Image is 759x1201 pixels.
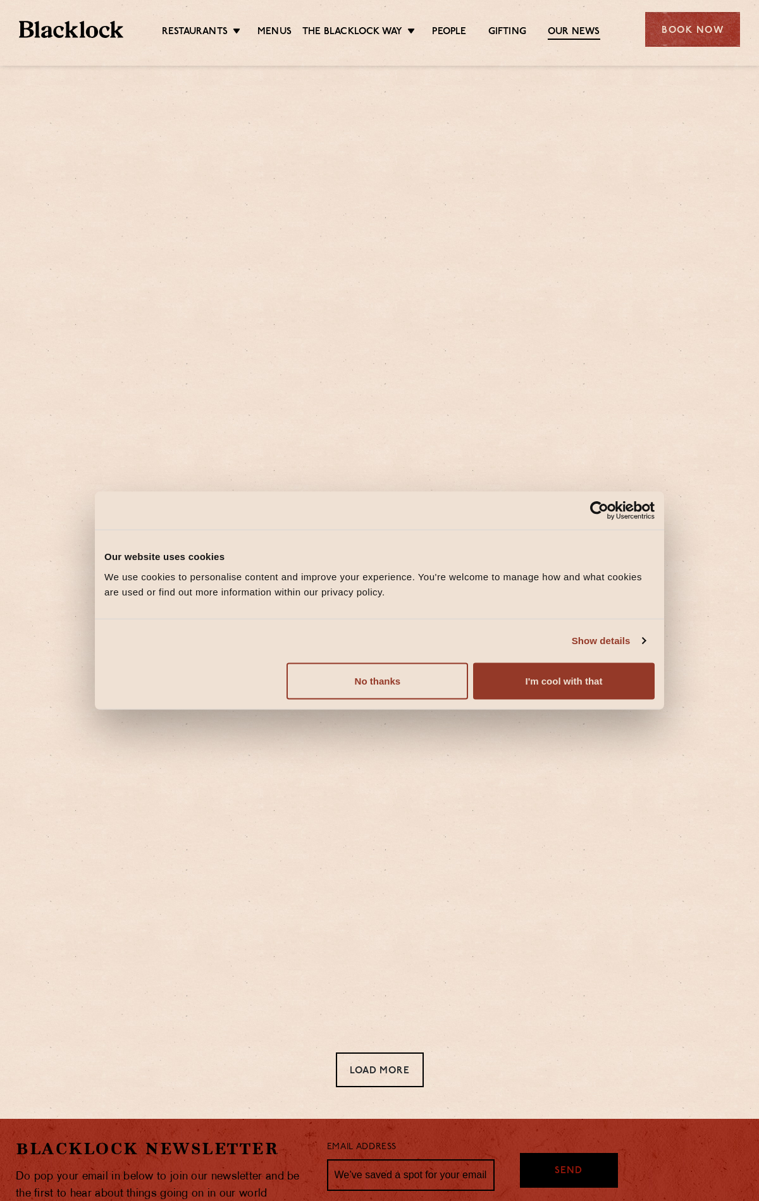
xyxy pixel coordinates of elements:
[16,1138,308,1160] h2: Blacklock Newsletter
[287,662,468,699] button: No thanks
[302,26,402,39] a: The Blacklock Way
[488,26,526,39] a: Gifting
[645,12,740,47] div: Book Now
[572,633,645,649] a: Show details
[162,26,228,39] a: Restaurants
[544,501,655,520] a: Usercentrics Cookiebot - opens in a new window
[548,26,600,40] a: Our News
[432,26,466,39] a: People
[555,1164,583,1179] span: Send
[473,662,655,699] button: I'm cool with that
[104,569,655,599] div: We use cookies to personalise content and improve your experience. You're welcome to manage how a...
[336,1052,424,1087] div: Load More
[257,26,292,39] a: Menus
[104,549,655,564] div: Our website uses cookies
[327,1140,397,1155] label: Email Address
[327,1159,495,1191] input: We’ve saved a spot for your email...
[19,21,123,39] img: BL_Textured_Logo-footer-cropped.svg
